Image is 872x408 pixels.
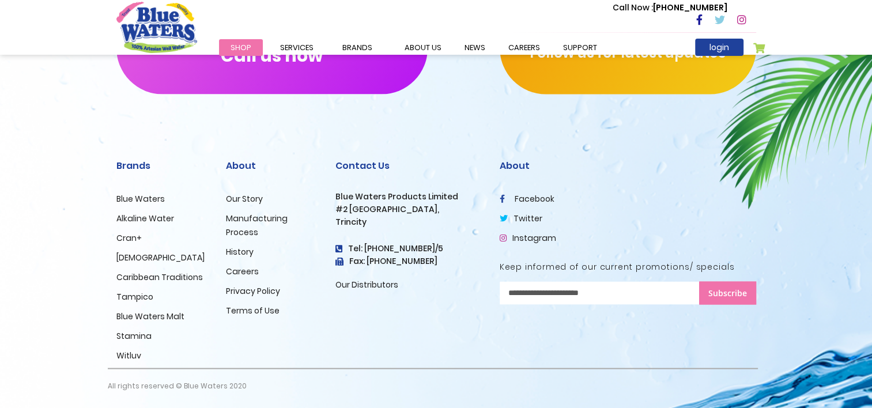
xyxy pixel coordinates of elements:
[116,160,209,171] h2: Brands
[231,42,251,53] span: Shop
[226,192,263,204] a: Our Story
[342,42,372,53] span: Brands
[116,310,184,322] a: Blue Waters Malt
[221,52,323,59] span: Call us now
[500,160,756,171] h2: About
[116,271,203,282] a: Caribbean Traditions
[500,262,756,271] h5: Keep informed of our current promotions/ specials
[226,304,280,316] a: Terms of Use
[226,285,280,296] a: Privacy Policy
[335,204,482,214] h3: #2 [GEOGRAPHIC_DATA],
[500,192,554,204] a: facebook
[108,369,247,402] p: All rights reserved © Blue Waters 2020
[116,2,197,52] a: store logo
[116,212,174,224] a: Alkaline Water
[500,232,556,243] a: Instagram
[393,39,453,56] a: about us
[335,191,482,201] h3: Blue Waters Products Limited
[708,287,747,298] span: Subscribe
[116,232,142,243] a: Cran+
[335,243,482,253] h4: Tel: [PHONE_NUMBER]/5
[116,251,205,263] a: [DEMOGRAPHIC_DATA]
[500,212,542,224] a: twitter
[335,256,482,266] h3: Fax: [PHONE_NUMBER]
[695,39,743,56] a: login
[699,281,756,304] button: Subscribe
[335,160,482,171] h2: Contact Us
[226,265,259,277] a: Careers
[280,42,314,53] span: Services
[497,39,552,56] a: careers
[116,192,165,204] a: Blue Waters
[226,245,254,257] a: History
[335,278,398,290] a: Our Distributors
[613,2,727,14] p: [PHONE_NUMBER]
[613,2,653,13] span: Call Now :
[116,290,153,302] a: Tampico
[226,160,318,171] h2: About
[453,39,497,56] a: News
[116,349,141,361] a: Witluv
[335,217,482,226] h3: Trincity
[226,212,288,237] a: Manufacturing Process
[552,39,609,56] a: support
[116,330,152,341] a: Stamina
